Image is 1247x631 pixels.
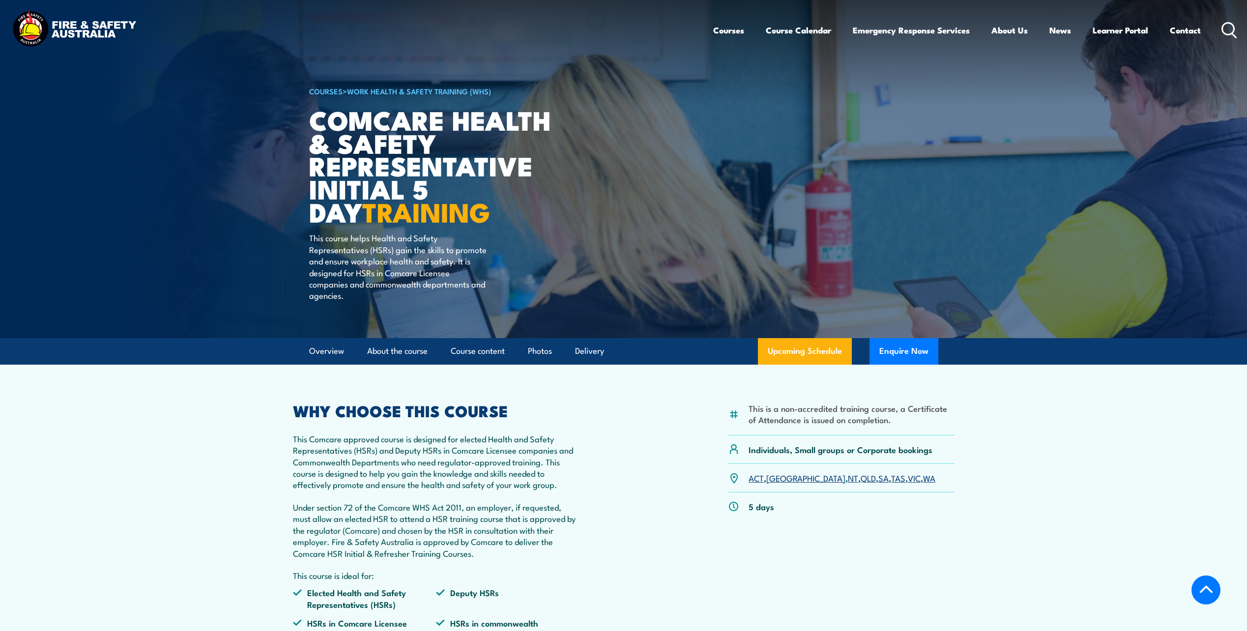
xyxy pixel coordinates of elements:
p: This course is ideal for: [293,570,580,581]
p: 5 days [749,501,774,512]
p: This course helps Health and Safety Representatives (HSRs) gain the skills to promote and ensure ... [309,232,489,301]
h2: WHY CHOOSE THIS COURSE [293,403,580,417]
a: TAS [891,472,905,484]
a: Delivery [575,338,604,364]
a: QLD [861,472,876,484]
strong: TRAINING [362,191,490,231]
a: Emergency Response Services [853,17,970,43]
a: Course Calendar [766,17,831,43]
p: Under section 72 of the Comcare WHS Act 2011, an employer, if requested, must allow an elected HS... [293,501,580,559]
p: Individuals, Small groups or Corporate bookings [749,444,932,455]
li: This is a non-accredited training course, a Certificate of Attendance is issued on completion. [749,402,955,426]
h1: Comcare Health & Safety Representative Initial 5 Day [309,108,552,223]
button: Enquire Now [870,338,938,365]
a: News [1049,17,1071,43]
a: About Us [991,17,1028,43]
li: Deputy HSRs [436,587,580,610]
li: Elected Health and Safety Representatives (HSRs) [293,587,436,610]
a: Work Health & Safety Training (WHS) [347,86,491,96]
p: , , , , , , , [749,472,935,484]
a: NT [848,472,858,484]
a: Upcoming Schedule [758,338,852,365]
a: Photos [528,338,552,364]
h6: > [309,85,552,97]
a: Courses [713,17,744,43]
a: ACT [749,472,764,484]
a: SA [878,472,889,484]
a: WA [923,472,935,484]
p: This Comcare approved course is designed for elected Health and Safety Representatives (HSRs) and... [293,433,580,490]
a: Learner Portal [1093,17,1148,43]
a: [GEOGRAPHIC_DATA] [766,472,845,484]
a: About the course [367,338,428,364]
a: VIC [908,472,921,484]
a: Contact [1170,17,1201,43]
a: Overview [309,338,344,364]
a: Course content [451,338,505,364]
a: COURSES [309,86,343,96]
